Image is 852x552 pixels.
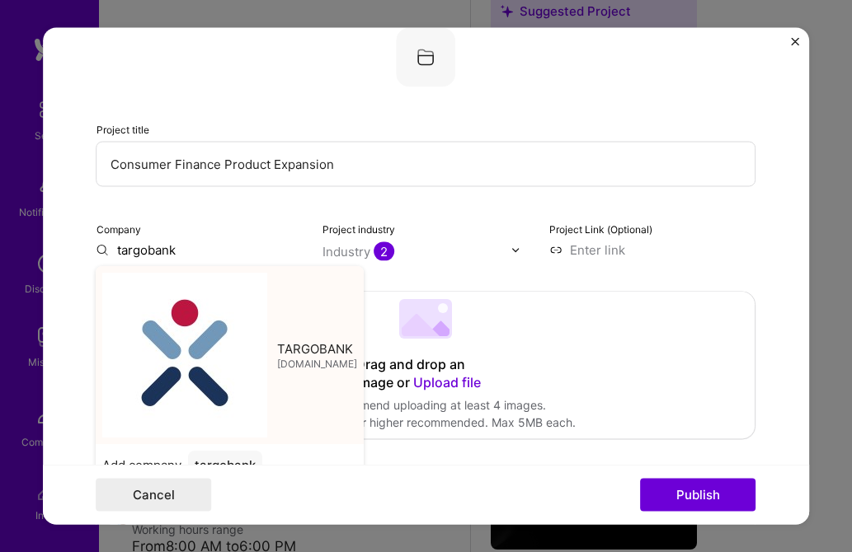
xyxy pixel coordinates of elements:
div: Drag and drop an image or Upload fileWe recommend uploading at least 4 images.1600x1200px or high... [96,292,756,440]
button: Publish [641,479,756,512]
img: Company logo [103,274,268,438]
label: Project industry [322,223,395,236]
label: Company [96,223,141,236]
div: We recommend uploading at least 4 images. [276,396,577,414]
img: Company logo [397,28,456,87]
input: Enter link [549,241,756,259]
div: Industry [322,243,394,260]
input: Enter the name of the project [96,142,756,187]
button: Cancel [96,479,212,512]
span: [DOMAIN_NAME] [278,358,358,371]
div: Drag and drop an image or [356,357,497,393]
div: 1600x1200px or higher recommended. Max 5MB each. [276,414,577,431]
input: Enter name or website [96,241,304,259]
span: Upload file [414,375,482,391]
div: targobank [189,451,263,480]
span: 2 [374,242,394,261]
label: Project title [96,124,149,136]
label: Project Link (Optional) [549,223,652,236]
img: drop icon [511,245,520,255]
button: Close [791,38,799,55]
span: TARGOBANK [278,340,354,358]
span: Add company [103,457,182,475]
